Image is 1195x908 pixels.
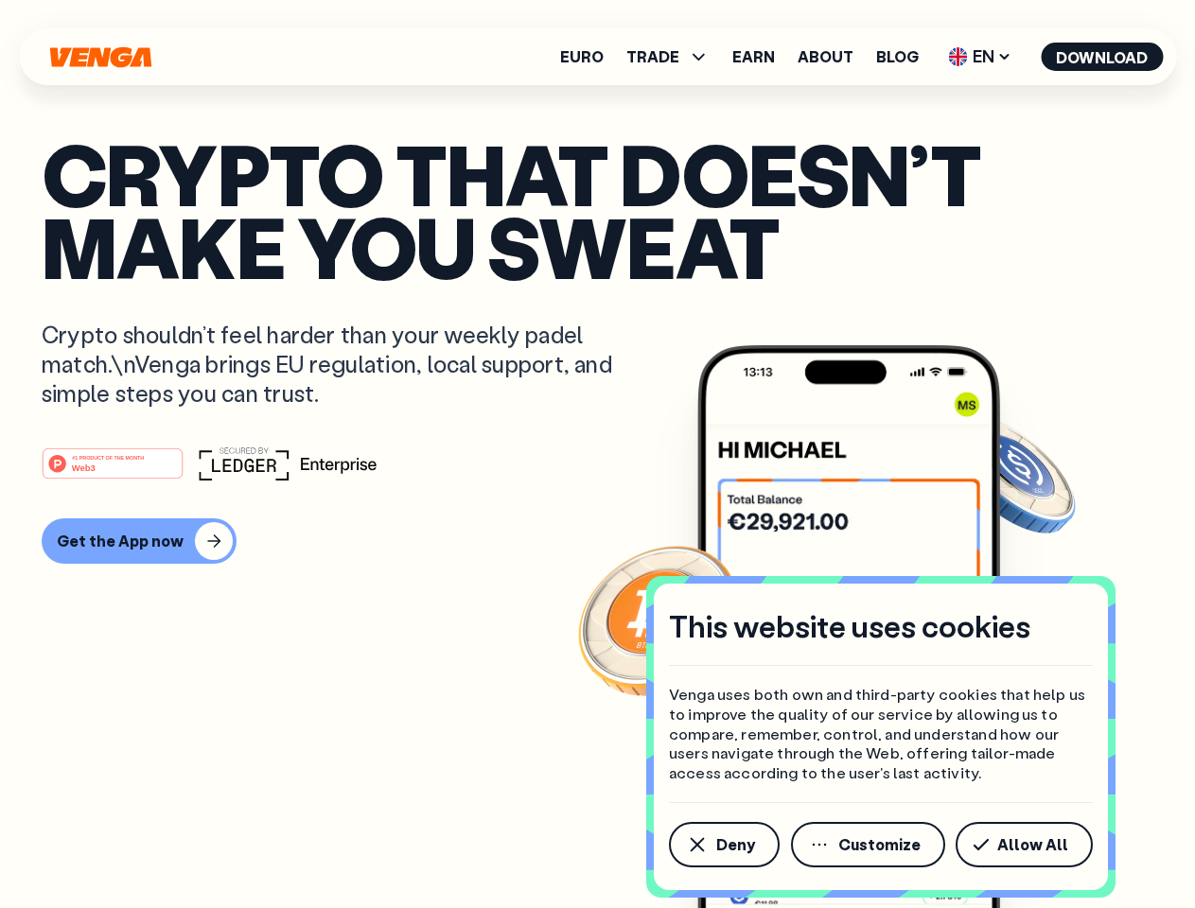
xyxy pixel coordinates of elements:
tspan: #1 PRODUCT OF THE MONTH [72,454,144,460]
span: TRADE [626,45,710,68]
img: USDC coin [943,407,1080,543]
a: Earn [732,49,775,64]
a: Blog [876,49,919,64]
tspan: Web3 [72,462,96,472]
a: Euro [560,49,604,64]
h4: This website uses cookies [669,606,1030,646]
button: Download [1041,43,1163,71]
p: Venga uses both own and third-party cookies that help us to improve the quality of our service by... [669,685,1093,783]
span: EN [941,42,1018,72]
button: Get the App now [42,518,237,564]
span: Customize [838,837,921,852]
div: Get the App now [57,532,184,550]
a: Get the App now [42,518,1153,564]
img: flag-uk [948,47,967,66]
button: Deny [669,822,780,867]
span: Allow All [997,837,1068,852]
span: TRADE [626,49,679,64]
img: Bitcoin [574,534,745,705]
p: Crypto shouldn’t feel harder than your weekly padel match.\nVenga brings EU regulation, local sup... [42,320,640,409]
p: Crypto that doesn’t make you sweat [42,137,1153,282]
a: #1 PRODUCT OF THE MONTHWeb3 [42,459,184,483]
a: About [798,49,853,64]
svg: Home [47,46,153,68]
button: Customize [791,822,945,867]
span: Deny [716,837,755,852]
button: Allow All [956,822,1093,867]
